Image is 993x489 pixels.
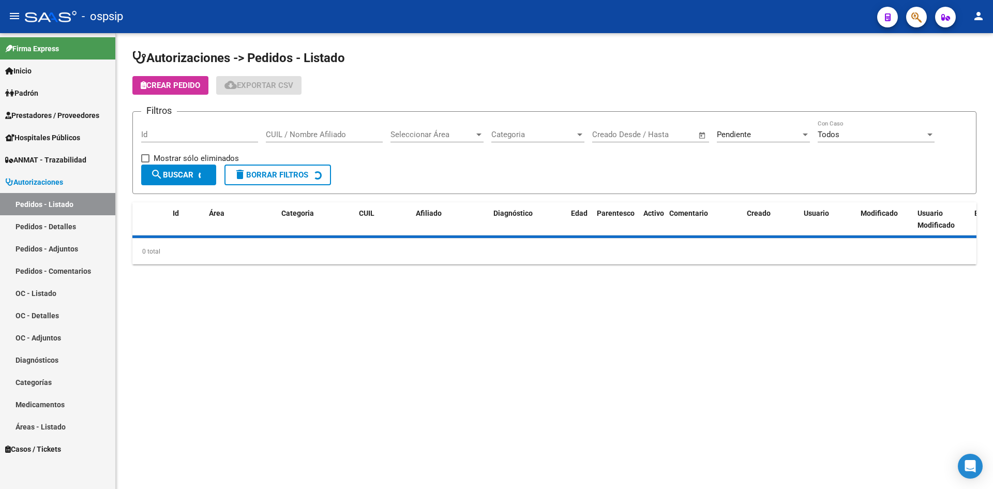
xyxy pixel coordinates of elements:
button: Exportar CSV [216,76,302,95]
button: Open calendar [697,129,709,141]
datatable-header-cell: Parentesco [593,202,639,236]
span: Crear Pedido [141,81,200,90]
mat-icon: menu [8,10,21,22]
span: Diagnóstico [493,209,533,217]
mat-icon: person [972,10,985,22]
datatable-header-cell: Área [205,202,277,236]
span: Hospitales Públicos [5,132,80,143]
span: CUIL [359,209,374,217]
datatable-header-cell: Modificado [856,202,913,236]
datatable-header-cell: Edad [567,202,593,236]
mat-icon: search [151,168,163,181]
datatable-header-cell: Diagnóstico [489,202,567,236]
span: Firma Express [5,43,59,54]
div: 0 total [132,239,976,264]
span: Seleccionar Área [390,130,474,139]
mat-icon: delete [234,168,246,181]
span: Categoria [281,209,314,217]
span: Autorizaciones -> Pedidos - Listado [132,51,345,65]
span: Prestadores / Proveedores [5,110,99,121]
span: ANMAT - Trazabilidad [5,154,86,166]
span: Exportar CSV [224,81,293,90]
datatable-header-cell: Creado [743,202,800,236]
span: Padrón [5,87,38,99]
datatable-header-cell: Comentario [665,202,743,236]
span: Área [209,209,224,217]
datatable-header-cell: CUIL [355,202,412,236]
span: Inicio [5,65,32,77]
span: Creado [747,209,771,217]
span: Id [173,209,179,217]
span: Categoria [491,130,575,139]
span: - ospsip [82,5,123,28]
input: Fecha fin [643,130,694,139]
span: Usuario Modificado [917,209,955,229]
span: Edad [571,209,588,217]
button: Crear Pedido [132,76,208,95]
span: Usuario [804,209,829,217]
span: Todos [818,130,839,139]
span: Modificado [861,209,898,217]
span: Mostrar sólo eliminados [154,152,239,165]
datatable-header-cell: Activo [639,202,665,236]
span: Casos / Tickets [5,443,61,455]
span: Parentesco [597,209,635,217]
span: Buscar [151,170,193,180]
mat-icon: cloud_download [224,79,237,91]
div: Open Intercom Messenger [958,454,983,479]
input: Fecha inicio [592,130,634,139]
datatable-header-cell: Categoria [277,202,355,236]
datatable-header-cell: Usuario [800,202,856,236]
span: Comentario [669,209,708,217]
button: Buscar [141,165,216,185]
span: Pendiente [717,130,751,139]
span: Activo [643,209,664,217]
datatable-header-cell: Id [169,202,205,236]
span: Borrar Filtros [234,170,308,180]
h3: Filtros [141,103,177,118]
datatable-header-cell: Usuario Modificado [913,202,970,236]
datatable-header-cell: Afiliado [412,202,489,236]
span: Autorizaciones [5,176,63,188]
button: Borrar Filtros [224,165,331,185]
span: Afiliado [416,209,442,217]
